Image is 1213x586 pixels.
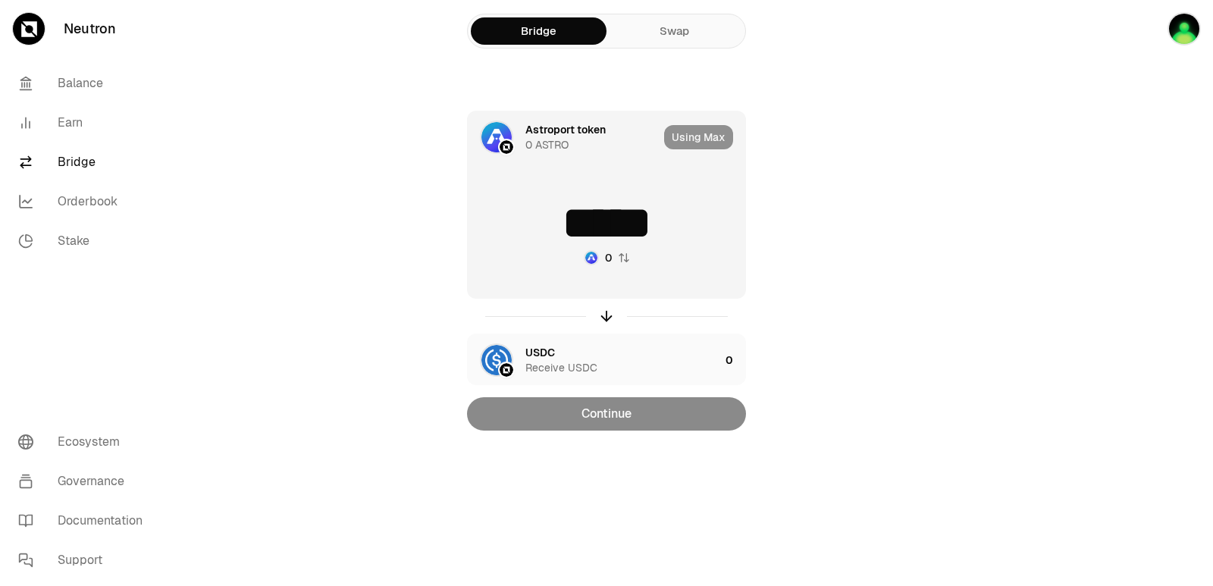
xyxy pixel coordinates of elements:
div: Receive USDC [525,360,597,375]
a: Documentation [6,501,164,541]
a: Bridge [471,17,606,45]
div: 0 [726,334,745,386]
a: Earn [6,103,164,143]
img: Neutron Logo [500,140,513,154]
a: Balance [6,64,164,103]
button: USDC LogoNeutron LogoUSDCReceive USDC0 [468,334,745,386]
a: Bridge [6,143,164,182]
img: sandy mercy [1168,12,1201,45]
div: 0 ASTRO [525,137,569,152]
a: Orderbook [6,182,164,221]
div: ASTRO LogoNeutron LogoAstroport token0 ASTRO [468,111,658,163]
div: 0 [605,250,612,265]
div: USDC [525,345,555,360]
img: ASTRO Logo [585,252,597,264]
a: Ecosystem [6,422,164,462]
a: Support [6,541,164,580]
button: ASTRO Logo0 [584,250,630,265]
img: USDC Logo [481,345,512,375]
img: ASTRO Logo [481,122,512,152]
a: Stake [6,221,164,261]
a: Swap [606,17,742,45]
img: Neutron Logo [500,363,513,377]
a: Governance [6,462,164,501]
div: USDC LogoNeutron LogoUSDCReceive USDC [468,334,719,386]
div: Astroport token [525,122,606,137]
